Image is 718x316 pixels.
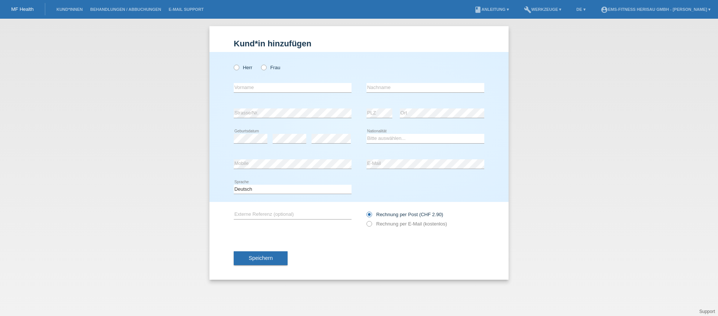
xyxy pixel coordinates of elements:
[234,39,484,48] h1: Kund*in hinzufügen
[366,212,443,217] label: Rechnung per Post (CHF 2.90)
[524,6,531,13] i: build
[474,6,482,13] i: book
[86,7,165,12] a: Behandlungen / Abbuchungen
[234,65,252,70] label: Herr
[601,6,608,13] i: account_circle
[53,7,86,12] a: Kund*innen
[573,7,589,12] a: DE ▾
[234,65,239,70] input: Herr
[249,255,273,261] span: Speichern
[366,221,447,227] label: Rechnung per E-Mail (kostenlos)
[261,65,280,70] label: Frau
[699,309,715,314] a: Support
[234,251,288,266] button: Speichern
[261,65,266,70] input: Frau
[520,7,565,12] a: buildWerkzeuge ▾
[597,7,714,12] a: account_circleEMS-Fitness Herisau GmbH - [PERSON_NAME] ▾
[165,7,208,12] a: E-Mail Support
[366,212,371,221] input: Rechnung per Post (CHF 2.90)
[470,7,513,12] a: bookAnleitung ▾
[11,6,34,12] a: MF Health
[366,221,371,230] input: Rechnung per E-Mail (kostenlos)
